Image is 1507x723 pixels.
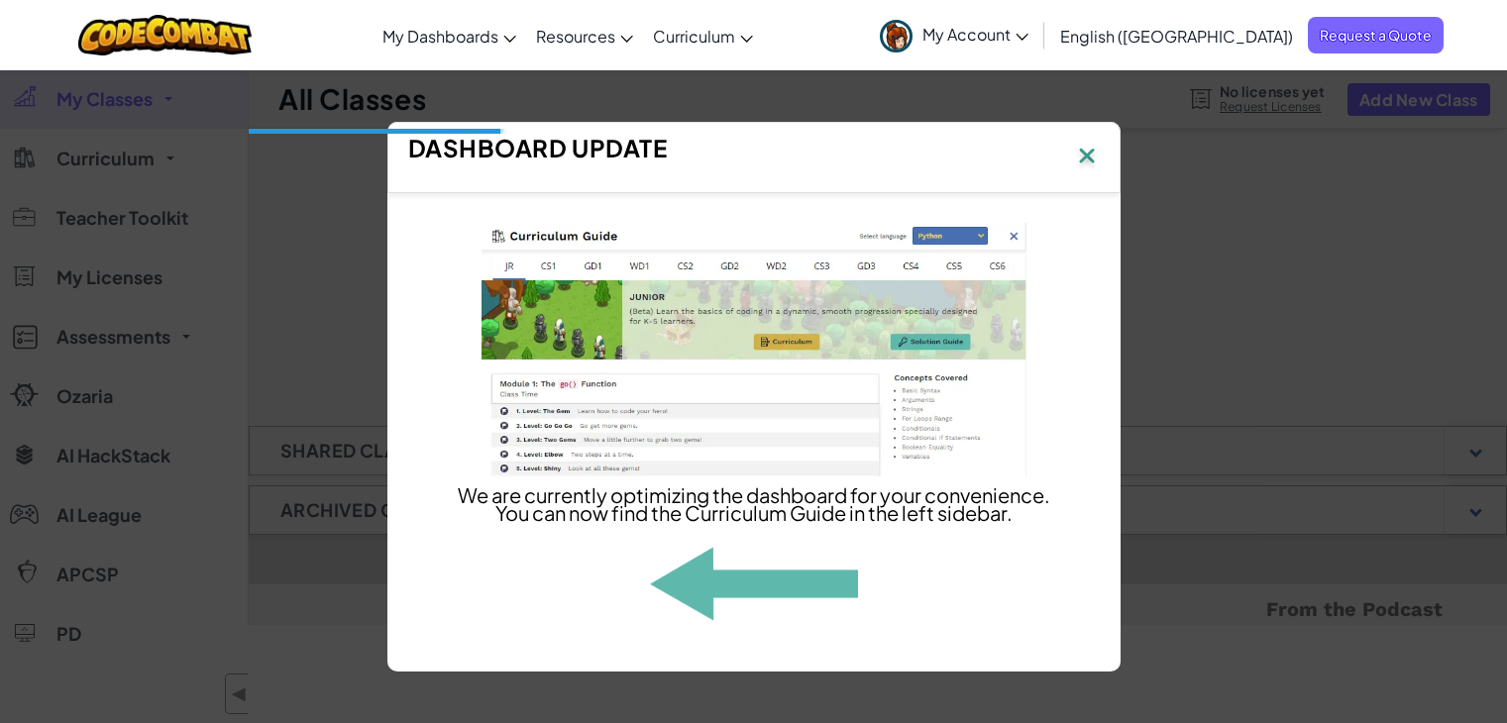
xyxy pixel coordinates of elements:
[408,133,668,162] span: Dashboard Update
[653,26,735,47] span: Curriculum
[880,20,913,52] img: avatar
[870,4,1038,66] a: My Account
[457,486,1051,522] p: We are currently optimizing the dashboard for your convenience. You can now find the Curriculum G...
[526,9,643,62] a: Resources
[922,24,1028,45] span: My Account
[1074,143,1100,172] img: IconClose.svg
[382,26,498,47] span: My Dashboards
[78,15,252,55] img: CodeCombat logo
[1308,17,1444,53] a: Request a Quote
[536,26,615,47] span: Resources
[482,223,1026,476] img: Dashboard Update
[1060,26,1293,47] span: English ([GEOGRAPHIC_DATA])
[650,546,858,622] img: Dashboard Update
[1050,9,1303,62] a: English ([GEOGRAPHIC_DATA])
[373,9,526,62] a: My Dashboards
[643,9,763,62] a: Curriculum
